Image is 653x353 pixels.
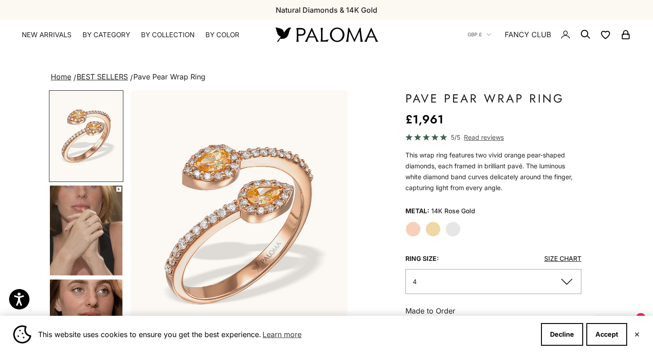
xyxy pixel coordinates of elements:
summary: By Category [83,30,130,39]
legend: Metal: [405,204,429,218]
img: #YellowGold #WhiteGold #RoseGold [50,186,122,275]
button: 4 [405,269,581,294]
button: Decline [541,323,583,346]
p: Made to Order [405,305,581,317]
button: Close [634,332,640,337]
span: GBP £ [468,30,482,39]
legend: Ring size: [405,252,439,265]
img: #RoseGold [50,91,122,181]
nav: Primary navigation [22,30,254,39]
span: Read reviews [464,132,504,142]
button: Go to item 4 [49,185,123,276]
a: Learn more [261,328,303,341]
summary: By Color [205,30,239,39]
span: 4 [413,278,417,285]
nav: Secondary navigation [468,20,631,49]
a: Home [51,72,71,81]
a: Size Chart [544,255,581,262]
span: This website uses cookies to ensure you get the best experience. [38,328,534,341]
p: Natural Diamonds & 14K Gold [276,4,377,16]
summary: By Collection [141,30,195,39]
span: 5/5 [451,132,460,142]
variant-option-value: 14K Rose Gold [431,204,475,218]
span: Pave Pear Wrap Ring [133,72,205,81]
a: 5/5 Read reviews [405,132,581,142]
sale-price: £1,961 [405,110,443,128]
a: NEW ARRIVALS [22,30,72,39]
a: FANCY CLUB [505,29,551,40]
h1: Pave Pear Wrap Ring [405,90,581,107]
button: Accept [586,323,627,346]
button: GBP £ [468,30,491,39]
a: BEST SELLERS [77,72,128,81]
img: Cookie banner [13,325,31,343]
p: This wrap ring features two vivid orange pear-shaped diamonds, each framed in brilliant pavé. The... [405,150,581,193]
button: Go to item 3 [49,90,123,182]
nav: breadcrumbs [49,71,604,83]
